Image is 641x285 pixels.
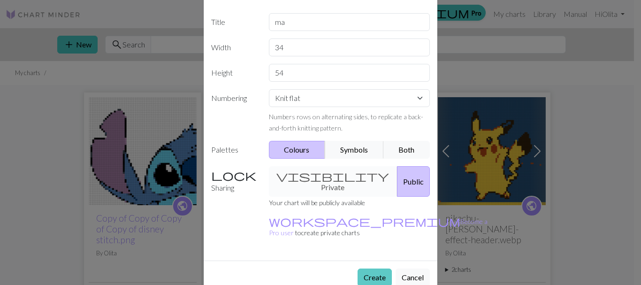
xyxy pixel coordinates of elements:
label: Title [206,13,263,31]
small: Your chart will be publicly available [269,199,365,207]
label: Numbering [206,89,263,133]
small: Numbers rows on alternating sides, to replicate a back-and-forth knitting pattern. [269,113,423,132]
a: Become a Pro user [269,217,488,237]
small: to create private charts [269,217,488,237]
label: Sharing [206,166,263,197]
label: Height [206,64,263,82]
label: Width [206,39,263,56]
button: Colours [269,141,326,159]
button: Symbols [325,141,384,159]
button: Both [383,141,430,159]
button: Public [397,166,430,197]
label: Palettes [206,141,263,159]
span: workspace_premium [269,215,460,228]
